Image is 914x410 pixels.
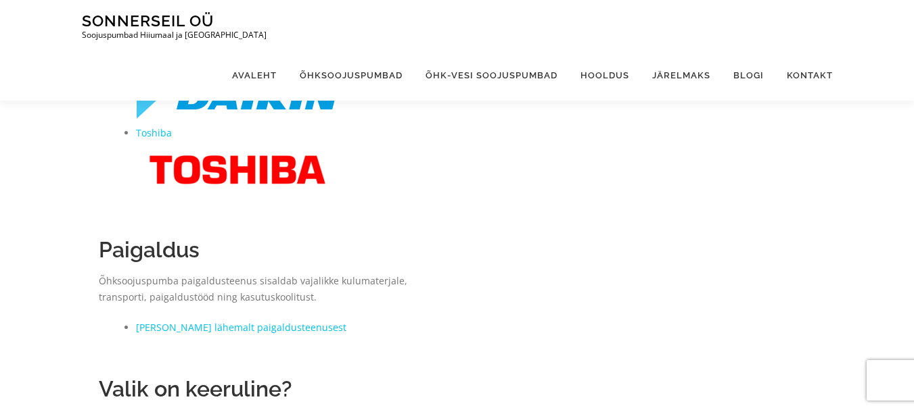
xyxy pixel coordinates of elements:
[99,273,444,305] p: Õhksoojuspumba paigaldusteenus sisaldab vajalikke kulumaterjale, transporti, paigaldustööd ning k...
[82,30,267,40] p: Soojuspumbad Hiiumaal ja [GEOGRAPHIC_DATA]
[82,11,214,30] a: Sonnerseil OÜ
[722,50,775,101] a: Blogi
[569,50,641,101] a: Hooldus
[288,50,414,101] a: Õhksoojuspumbad
[641,50,722,101] a: Järelmaks
[414,50,569,101] a: Õhk-vesi soojuspumbad
[136,321,346,334] a: [PERSON_NAME] lähemalt paigaldusteenusest
[99,237,444,263] h2: Paigaldus
[136,126,172,139] a: Toshiba
[221,50,288,101] a: Avaleht
[99,376,816,402] h2: Valik on keeruline?
[775,50,833,101] a: Kontakt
